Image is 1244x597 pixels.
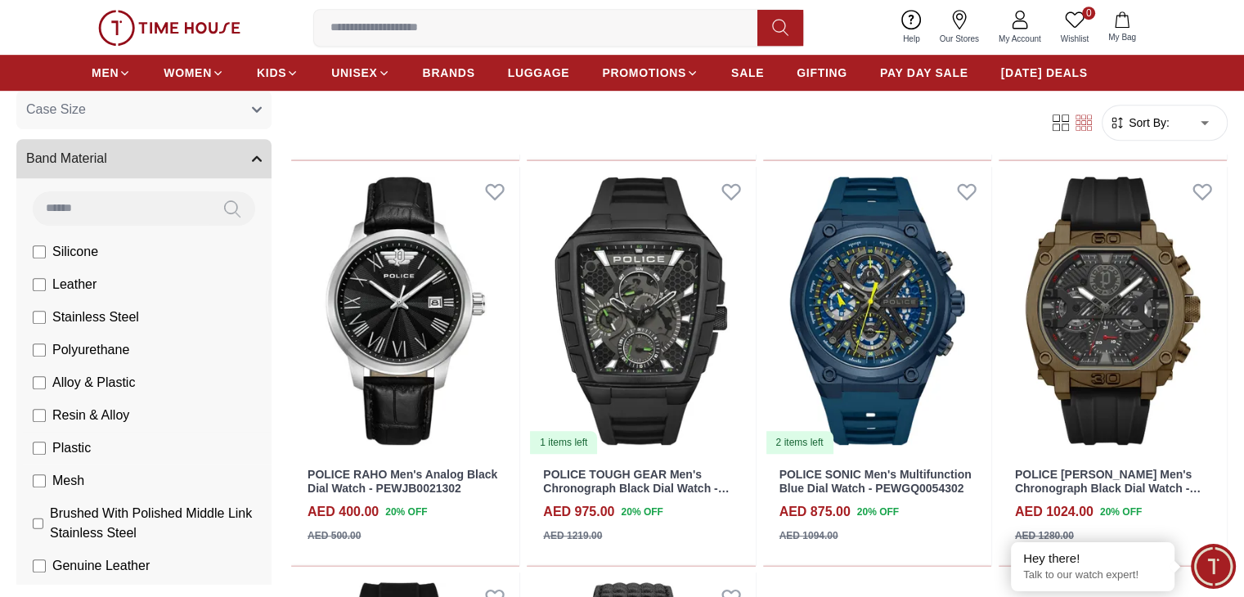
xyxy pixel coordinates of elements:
span: Mesh [52,471,84,491]
span: Resin & Alloy [52,406,129,425]
span: Brushed With Polished Middle Link Stainless Steel [50,504,262,543]
h4: AED 975.00 [543,502,614,522]
span: My Account [992,33,1048,45]
div: AED 500.00 [308,528,361,543]
span: Alloy & Plastic [52,373,135,393]
span: LUGGAGE [508,65,570,81]
input: Leather [33,278,46,291]
span: 20 % OFF [385,505,427,519]
input: Alloy & Plastic [33,376,46,389]
button: My Bag [1098,8,1146,47]
a: MEN [92,58,131,88]
h4: AED 1024.00 [1015,502,1094,522]
div: AED 1219.00 [543,528,602,543]
img: POLICE RAHO Men's Analog Black Dial Watch - PEWJB0021302 [291,167,519,455]
button: Band Material [16,139,272,178]
span: SALE [731,65,764,81]
h4: AED 400.00 [308,502,379,522]
span: KIDS [257,65,286,81]
span: PAY DAY SALE [880,65,968,81]
span: Polyurethane [52,340,129,360]
a: KIDS [257,58,299,88]
a: [DATE] DEALS [1001,58,1088,88]
a: POLICE TOUGH GEAR Men's Chronograph Black Dial Watch - PEWGQ0056801 [543,468,729,509]
span: 20 % OFF [857,505,899,519]
a: 0Wishlist [1051,7,1098,48]
span: Leather [52,275,97,294]
a: LUGGAGE [508,58,570,88]
span: Help [896,33,927,45]
a: POLICE TOUGH GEAR Men's Chronograph Black Dial Watch - PEWGQ00568011 items left [527,167,755,455]
a: Help [893,7,930,48]
a: POLICE [PERSON_NAME] Men's Chronograph Black Dial Watch - PEWGQ0040003 [1015,468,1201,509]
span: WOMEN [164,65,212,81]
a: POLICE SONIC Men's Multifunction Blue Dial Watch - PEWGQ00543022 items left [763,167,991,455]
span: [DATE] DEALS [1001,65,1088,81]
span: Case Size [26,100,86,119]
p: Talk to our watch expert! [1023,568,1162,582]
span: Silicone [52,242,98,262]
img: POLICE TOUGH GEAR Men's Chronograph Black Dial Watch - PEWGQ0056801 [527,167,755,455]
span: 20 % OFF [1100,505,1142,519]
span: BRANDS [423,65,475,81]
input: Resin & Alloy [33,409,46,422]
span: PROMOTIONS [602,65,686,81]
img: ... [98,10,240,46]
img: POLICE SONIC Men's Multifunction Blue Dial Watch - PEWGQ0054302 [763,167,991,455]
span: 20 % OFF [621,505,662,519]
input: Brushed With Polished Middle Link Stainless Steel [33,517,43,530]
a: BRANDS [423,58,475,88]
input: Mesh [33,474,46,487]
div: Hey there! [1023,550,1162,567]
a: POLICE RAHO Men's Analog Black Dial Watch - PEWJB0021302 [308,468,497,495]
input: Polyurethane [33,343,46,357]
button: Case Size [16,90,272,129]
input: Stainless Steel [33,311,46,324]
div: Chat Widget [1191,544,1236,589]
a: Our Stores [930,7,989,48]
span: Wishlist [1054,33,1095,45]
a: POLICE SONIC Men's Multifunction Blue Dial Watch - PEWGQ0054302 [779,468,972,495]
span: Our Stores [933,33,986,45]
a: WOMEN [164,58,224,88]
span: 0 [1082,7,1095,20]
span: Stainless Steel [52,307,139,327]
span: My Bag [1102,31,1143,43]
a: PAY DAY SALE [880,58,968,88]
a: PROMOTIONS [602,58,698,88]
span: MEN [92,65,119,81]
a: UNISEX [331,58,389,88]
div: AED 1094.00 [779,528,838,543]
span: Sort By: [1125,114,1170,131]
span: Band Material [26,149,107,168]
h4: AED 875.00 [779,502,851,522]
div: 2 items left [766,431,833,454]
input: Plastic [33,442,46,455]
a: GIFTING [797,58,847,88]
span: Plastic [52,438,91,458]
span: GIFTING [797,65,847,81]
span: UNISEX [331,65,377,81]
button: Sort By: [1109,114,1170,131]
div: AED 1280.00 [1015,528,1074,543]
img: POLICE NORWOOD Men's Chronograph Black Dial Watch - PEWGQ0040003 [999,167,1227,455]
span: Genuine Leather [52,556,150,576]
div: 1 items left [530,431,597,454]
input: Genuine Leather [33,559,46,572]
a: SALE [731,58,764,88]
input: Silicone [33,245,46,258]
